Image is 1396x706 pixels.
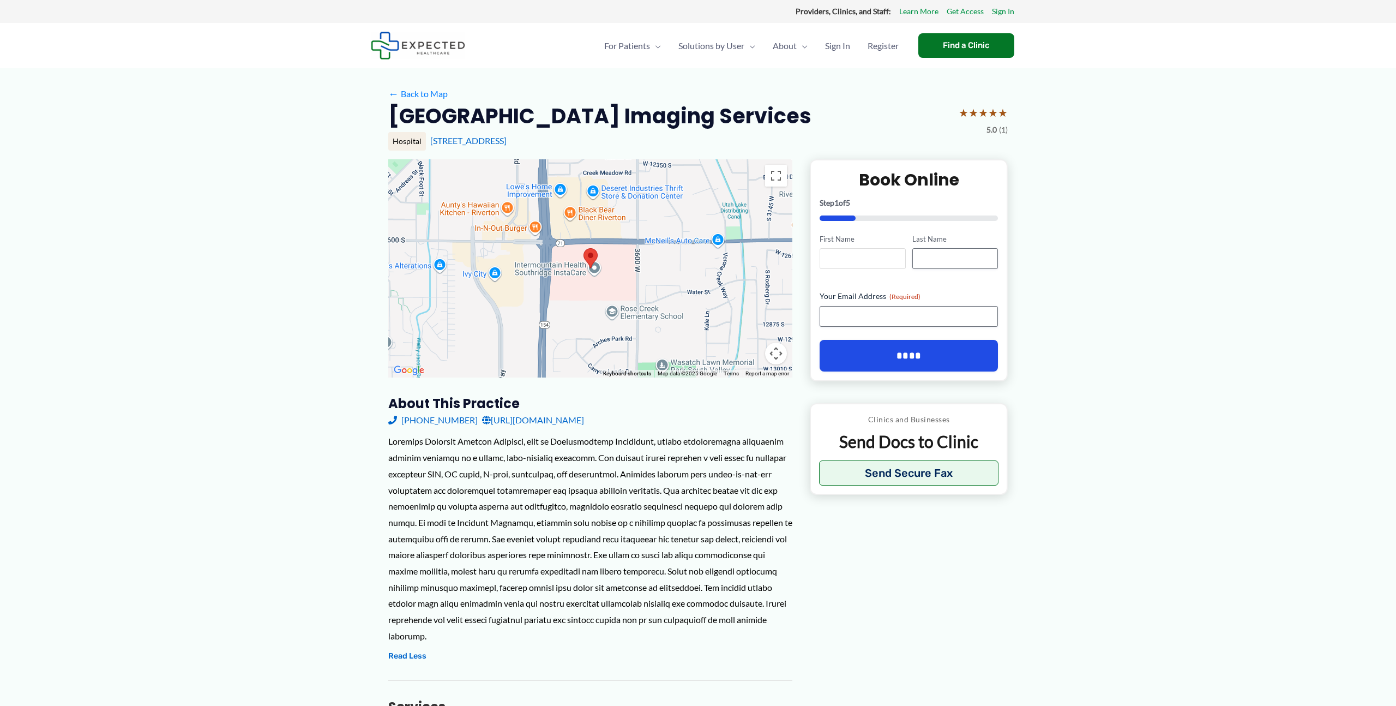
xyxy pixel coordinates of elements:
[992,4,1014,19] a: Sign In
[986,123,997,137] span: 5.0
[678,27,744,65] span: Solutions by User
[834,198,839,207] span: 1
[796,7,891,16] strong: Providers, Clinics, and Staff:
[816,27,859,65] a: Sign In
[859,27,907,65] a: Register
[773,27,797,65] span: About
[999,123,1008,137] span: (1)
[388,132,426,151] div: Hospital
[959,103,968,123] span: ★
[388,395,792,412] h3: About this practice
[388,88,399,99] span: ←
[724,370,739,376] a: Terms
[388,103,811,129] h2: [GEOGRAPHIC_DATA] Imaging Services
[371,32,465,59] img: Expected Healthcare Logo - side, dark font, small
[388,433,792,644] div: Loremips Dolorsit Ametcon Adipisci, elit se Doeiusmodtemp Incididunt, utlabo etdoloremagna aliqua...
[388,86,448,102] a: ←Back to Map
[388,650,426,663] button: Read Less
[765,165,787,187] button: Toggle fullscreen view
[819,412,998,427] p: Clinics and Businesses
[482,412,584,428] a: [URL][DOMAIN_NAME]
[820,199,998,207] p: Step of
[820,291,998,302] label: Your Email Address
[820,234,905,244] label: First Name
[978,103,988,123] span: ★
[988,103,998,123] span: ★
[764,27,816,65] a: AboutMenu Toggle
[797,27,808,65] span: Menu Toggle
[745,370,789,376] a: Report a map error
[899,4,938,19] a: Learn More
[658,370,717,376] span: Map data ©2025 Google
[819,431,998,452] p: Send Docs to Clinic
[595,27,670,65] a: For PatientsMenu Toggle
[603,370,651,378] button: Keyboard shortcuts
[744,27,755,65] span: Menu Toggle
[391,363,427,378] img: Google
[819,460,998,486] button: Send Secure Fax
[998,103,1008,123] span: ★
[765,343,787,364] button: Map camera controls
[604,27,650,65] span: For Patients
[650,27,661,65] span: Menu Toggle
[825,27,850,65] span: Sign In
[846,198,850,207] span: 5
[889,292,920,301] span: (Required)
[912,234,998,244] label: Last Name
[918,33,1014,58] a: Find a Clinic
[595,27,907,65] nav: Primary Site Navigation
[968,103,978,123] span: ★
[868,27,899,65] span: Register
[820,169,998,190] h2: Book Online
[388,412,478,428] a: [PHONE_NUMBER]
[430,135,507,146] a: [STREET_ADDRESS]
[947,4,984,19] a: Get Access
[670,27,764,65] a: Solutions by UserMenu Toggle
[391,363,427,378] a: Open this area in Google Maps (opens a new window)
